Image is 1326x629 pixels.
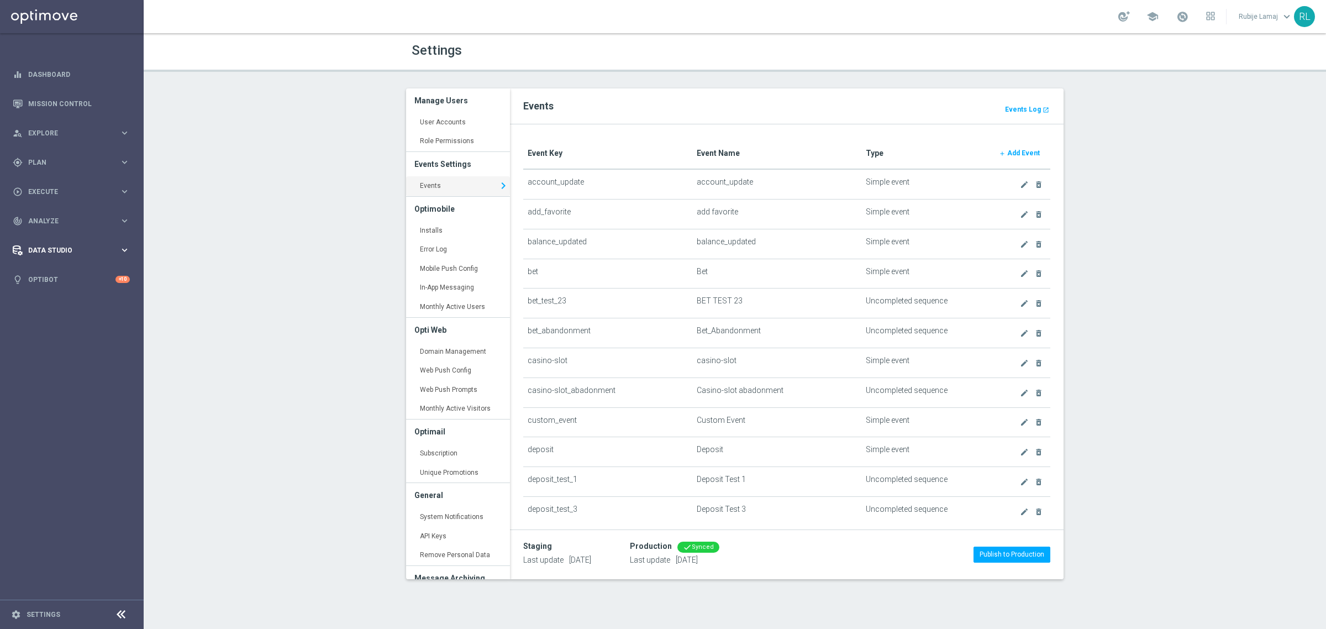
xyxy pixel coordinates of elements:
[13,216,23,226] i: track_changes
[523,259,692,289] td: bet
[28,89,130,118] a: Mission Control
[861,378,988,407] td: Uncompleted sequence
[523,318,692,348] td: bet_abandonment
[28,247,119,254] span: Data Studio
[1007,149,1040,157] b: Add Event
[630,555,719,565] p: Last update
[1005,106,1041,113] b: Events Log
[861,259,988,289] td: Simple event
[12,158,130,167] button: gps_fixed Plan keyboard_arrow_right
[1034,299,1043,308] i: delete_forever
[12,246,130,255] div: Data Studio keyboard_arrow_right
[414,152,502,176] h3: Events Settings
[1034,329,1043,338] i: delete_forever
[692,259,861,289] td: Bet
[692,169,861,199] td: account_update
[861,407,988,437] td: Simple event
[406,176,510,196] a: Events
[692,348,861,378] td: casino-slot
[119,245,130,255] i: keyboard_arrow_right
[861,437,988,467] td: Simple event
[12,99,130,108] div: Mission Control
[406,297,510,317] a: Monthly Active Users
[11,610,21,620] i: settings
[1043,107,1049,113] i: launch
[115,276,130,283] div: +10
[414,483,502,507] h3: General
[1034,180,1043,189] i: delete_forever
[12,70,130,79] button: equalizer Dashboard
[12,217,130,226] button: track_changes Analyze keyboard_arrow_right
[523,437,692,467] td: deposit
[1034,507,1043,516] i: delete_forever
[28,188,119,195] span: Execute
[1034,448,1043,457] i: delete_forever
[1020,269,1029,278] i: create
[1034,418,1043,427] i: delete_forever
[692,138,861,169] th: Event Name
[974,547,1050,562] button: Publish to Production
[692,407,861,437] td: Custom Event
[523,496,692,526] td: deposit_test_3
[523,200,692,229] td: add_favorite
[414,88,502,113] h3: Manage Users
[13,187,23,197] i: play_circle_outline
[406,278,510,298] a: In-App Messaging
[1020,180,1029,189] i: create
[1020,507,1029,516] i: create
[406,399,510,419] a: Monthly Active Visitors
[12,129,130,138] button: person_search Explore keyboard_arrow_right
[861,289,988,318] td: Uncompleted sequence
[1146,11,1159,23] span: school
[1034,359,1043,368] i: delete_forever
[28,130,119,137] span: Explore
[692,200,861,229] td: add favorite
[692,437,861,467] td: Deposit
[523,407,692,437] td: custom_event
[406,259,510,279] a: Mobile Push Config
[523,378,692,407] td: casino-slot_abadonment
[692,318,861,348] td: Bet_Abandonment
[692,496,861,526] td: Deposit Test 3
[1034,210,1043,219] i: delete_forever
[406,132,510,151] a: Role Permissions
[119,128,130,138] i: keyboard_arrow_right
[1020,210,1029,219] i: create
[13,128,23,138] i: person_search
[406,380,510,400] a: Web Push Prompts
[523,169,692,199] td: account_update
[13,158,23,167] i: gps_fixed
[1034,389,1043,397] i: delete_forever
[1020,359,1029,368] i: create
[406,507,510,527] a: System Notifications
[861,169,988,199] td: Simple event
[692,543,714,551] span: Synced
[119,216,130,226] i: keyboard_arrow_right
[28,218,119,224] span: Analyze
[861,318,988,348] td: Uncompleted sequence
[861,348,988,378] td: Simple event
[1294,6,1315,27] div: RL
[406,240,510,260] a: Error Log
[406,113,510,133] a: User Accounts
[13,60,130,89] div: Dashboard
[13,70,23,80] i: equalizer
[119,157,130,167] i: keyboard_arrow_right
[13,245,119,255] div: Data Studio
[692,378,861,407] td: Casino-slot abadonment
[523,229,692,259] td: balance_updated
[523,138,692,169] th: Event Key
[523,467,692,497] td: deposit_test_1
[406,342,510,362] a: Domain Management
[630,542,672,551] div: Production
[1020,448,1029,457] i: create
[13,216,119,226] div: Analyze
[12,275,130,284] button: lightbulb Optibot +10
[683,543,692,552] i: done
[412,43,727,59] h1: Settings
[523,348,692,378] td: casino-slot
